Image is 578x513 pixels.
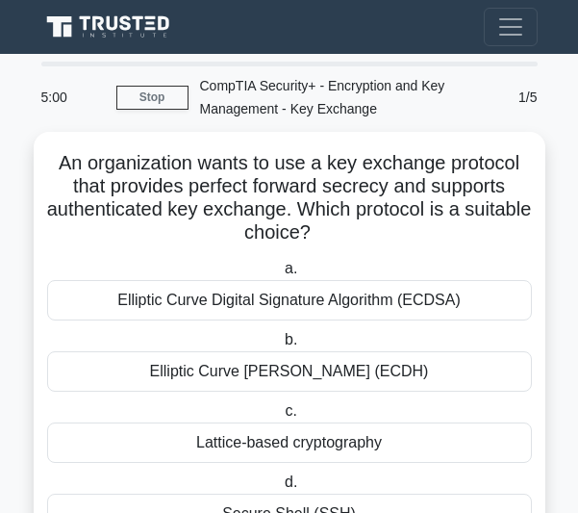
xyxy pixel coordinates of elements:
div: Lattice-based cryptography [47,423,532,463]
div: CompTIA Security+ - Encryption and Key Management - Key Exchange [188,66,463,128]
h5: An organization wants to use a key exchange protocol that provides perfect forward secrecy and su... [45,151,534,245]
div: 1/5 [463,78,549,116]
div: Elliptic Curve [PERSON_NAME] (ECDH) [47,351,532,392]
a: Stop [116,86,188,110]
span: a. [285,260,297,276]
span: c. [286,402,297,419]
span: b. [285,331,297,347]
div: Elliptic Curve Digital Signature Algorithm (ECDSA) [47,280,532,321]
button: Toggle navigation [484,8,538,46]
div: 5:00 [30,78,116,116]
span: d. [285,474,297,490]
